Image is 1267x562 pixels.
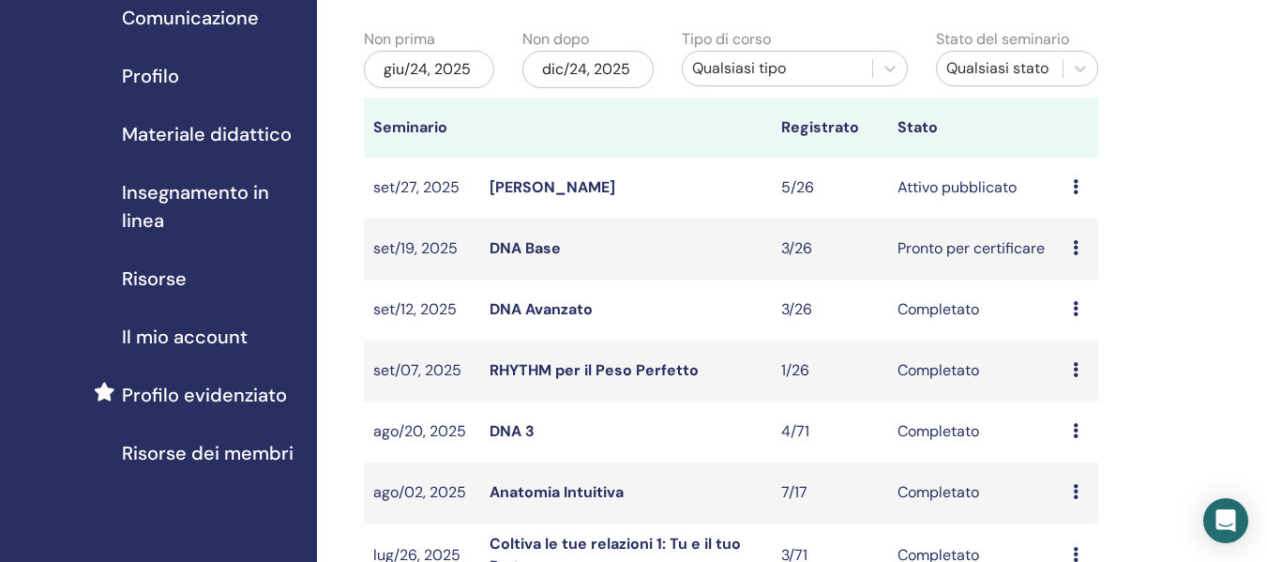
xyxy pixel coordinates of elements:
[772,341,888,402] td: 1/26
[888,219,1063,280] td: Pronto per certificare
[772,158,888,219] td: 5/26
[772,98,888,158] th: Registrato
[364,28,435,51] label: Non prima
[364,341,480,402] td: set/07, 2025
[522,28,589,51] label: Non dopo
[772,280,888,341] td: 3/26
[364,219,480,280] td: set/19, 2025
[772,402,888,463] td: 4/71
[122,439,294,467] span: Risorse dei membri
[490,299,593,319] a: DNA Avanzato
[122,265,187,293] span: Risorse
[122,323,248,351] span: Il mio account
[490,421,535,441] a: DNA 3
[364,463,480,524] td: ago/02, 2025
[364,280,480,341] td: set/12, 2025
[888,402,1063,463] td: Completato
[122,4,259,32] span: Comunicazione
[122,178,302,235] span: Insegnamento in linea
[490,238,561,258] a: DNA Base
[122,62,179,90] span: Profilo
[1203,498,1248,543] div: Open Intercom Messenger
[888,158,1063,219] td: Attivo pubblicato
[936,28,1069,51] label: Stato del seminario
[772,463,888,524] td: 7/17
[946,57,1053,80] div: Qualsiasi stato
[888,280,1063,341] td: Completato
[888,463,1063,524] td: Completato
[888,98,1063,158] th: Stato
[888,341,1063,402] td: Completato
[522,51,653,88] div: dic/24, 2025
[364,51,494,88] div: giu/24, 2025
[490,177,615,197] a: [PERSON_NAME]
[122,120,292,148] span: Materiale didattico
[364,98,480,158] th: Seminario
[122,381,287,409] span: Profilo evidenziato
[772,219,888,280] td: 3/26
[692,57,863,80] div: Qualsiasi tipo
[364,158,480,219] td: set/27, 2025
[364,402,480,463] td: ago/20, 2025
[490,360,699,380] a: RHYTHM per il Peso Perfetto
[490,482,624,502] a: Anatomia Intuitiva
[682,28,771,51] label: Tipo di corso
